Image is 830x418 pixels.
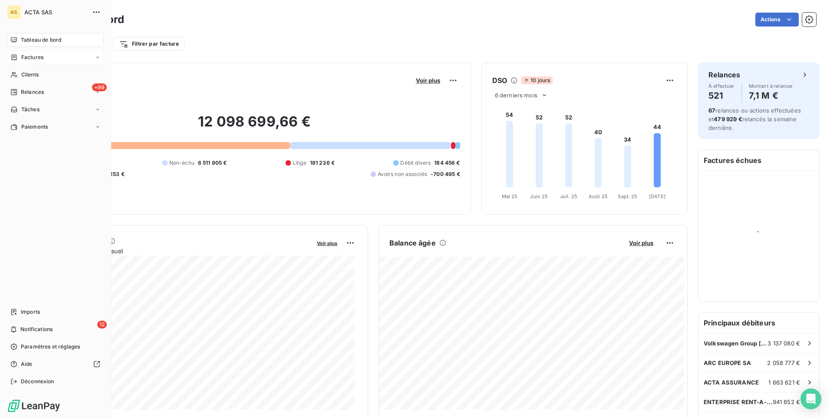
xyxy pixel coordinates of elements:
[310,159,335,167] span: 181 236 €
[649,193,665,199] tspan: [DATE]
[749,89,793,103] h4: 7,1 M €
[431,170,460,178] span: -700 495 €
[767,340,800,347] span: 3 137 080 €
[698,312,819,333] h6: Principaux débiteurs
[495,92,537,99] span: 6 derniers mois
[413,76,443,84] button: Voir plus
[800,388,821,409] div: Open Intercom Messenger
[21,360,33,368] span: Aide
[708,83,734,89] span: À effectuer
[400,159,431,167] span: Débit divers
[698,150,819,171] h6: Factures échues
[767,359,800,366] span: 2 058 777 €
[92,83,107,91] span: +99
[389,238,436,248] h6: Balance âgée
[708,107,801,131] span: relances ou actions effectuées et relancés la semaine dernière.
[7,357,104,371] a: Aide
[21,71,39,79] span: Clients
[21,53,43,61] span: Factures
[521,76,553,84] span: 10 jours
[21,106,40,113] span: Tâches
[21,123,48,131] span: Paiements
[773,398,800,405] span: 941 652 €
[169,159,194,167] span: Non-échu
[492,75,507,86] h6: DSO
[704,359,751,366] span: ARC EUROPE SA
[7,5,21,19] div: AS
[21,343,80,351] span: Paramètres et réglages
[749,83,793,89] span: Montant à relancer
[378,170,427,178] span: Avoirs non associés
[21,36,61,44] span: Tableau de bord
[293,159,306,167] span: Litige
[708,70,740,80] h6: Relances
[768,379,800,386] span: 1 663 621 €
[314,239,340,247] button: Voir plus
[708,89,734,103] h4: 521
[21,378,54,385] span: Déconnexion
[589,193,608,199] tspan: Août 25
[704,398,773,405] span: ENTERPRISE RENT-A-CAR - CITER SA
[21,308,40,316] span: Imports
[7,399,61,413] img: Logo LeanPay
[618,193,637,199] tspan: Sept. 25
[704,340,767,347] span: Volkswagen Group [GEOGRAPHIC_DATA]
[49,113,460,139] h2: 12 098 699,66 €
[629,239,653,246] span: Voir plus
[714,116,742,123] span: 479 929 €
[560,193,577,199] tspan: Juil. 25
[755,13,799,27] button: Actions
[113,37,184,51] button: Filtrer par facture
[530,193,548,199] tspan: Juin 25
[49,246,311,255] span: Chiffre d'affaires mensuel
[21,88,44,96] span: Relances
[708,107,715,114] span: 67
[704,379,759,386] span: ACTA ASSURANCE
[24,9,87,16] span: ACTA SAS
[416,77,440,84] span: Voir plus
[434,159,460,167] span: 184 456 €
[20,325,53,333] span: Notifications
[626,239,656,247] button: Voir plus
[97,321,107,328] span: 12
[317,240,337,246] span: Voir plus
[198,159,227,167] span: 6 511 905 €
[501,193,517,199] tspan: Mai 25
